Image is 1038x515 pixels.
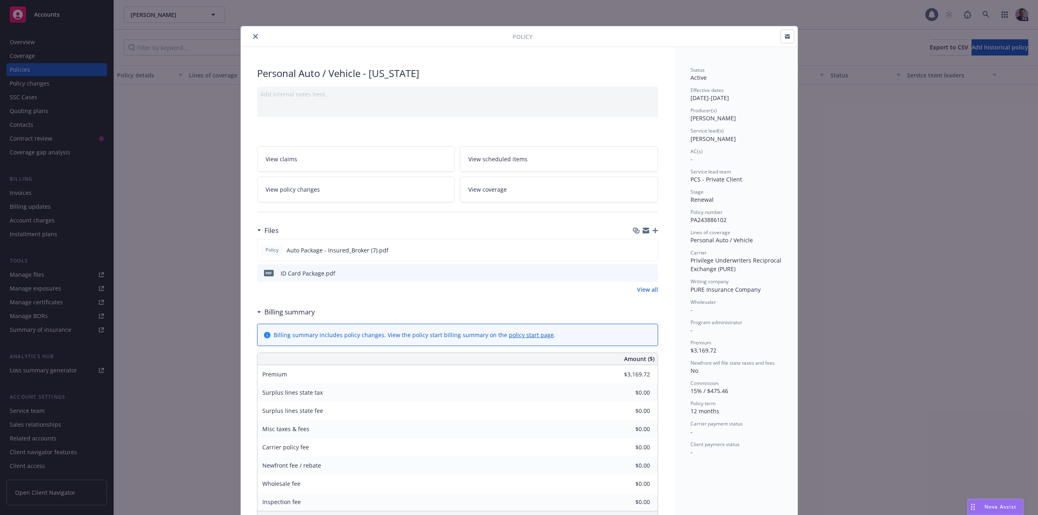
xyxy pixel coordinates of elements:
[691,400,716,407] span: Policy term
[266,185,320,194] span: View policy changes
[260,90,655,98] div: Add internal notes here...
[460,177,658,202] a: View coverage
[281,269,335,278] div: ID Card Package.pdf
[691,420,743,427] span: Carrier payment status
[691,168,731,175] span: Service lead team
[460,146,658,172] a: View scheduled items
[274,331,555,339] div: Billing summary includes policy changes. View the policy start billing summary on the .
[968,499,978,515] div: Drag to move
[257,225,279,236] div: Files
[691,114,736,122] span: [PERSON_NAME]
[264,225,279,236] h3: Files
[691,306,693,314] span: -
[691,148,703,155] span: AC(s)
[984,503,1017,510] span: Nova Assist
[691,196,714,203] span: Renewal
[468,155,528,163] span: View scheduled items
[468,185,507,194] span: View coverage
[691,175,742,183] span: PCS - Private Client
[264,307,315,317] h3: Billing summary
[691,188,703,195] span: Stage
[602,478,655,490] input: 0.00
[691,428,693,436] span: -
[634,246,641,254] button: download file
[624,355,654,363] span: Amount ($)
[264,270,274,276] span: pdf
[691,249,707,256] span: Carrier
[691,155,693,163] span: -
[691,326,693,334] span: -
[257,307,315,317] div: Billing summary
[637,285,658,294] a: View all
[691,87,724,94] span: Effective dates
[602,423,655,435] input: 0.00
[691,339,711,346] span: Premium
[602,441,655,453] input: 0.00
[602,459,655,472] input: 0.00
[691,209,723,216] span: Policy number
[257,66,658,80] div: Personal Auto / Vehicle - [US_STATE]
[691,380,718,387] span: Commission
[262,480,300,487] span: Wholesale fee
[691,448,693,456] span: -
[691,66,705,73] span: Status
[262,407,323,415] span: Surplus lines state fee
[691,74,707,81] span: Active
[691,346,716,354] span: $3,169.72
[602,387,655,399] input: 0.00
[602,496,655,508] input: 0.00
[967,499,1023,515] button: Nova Assist
[691,107,717,114] span: Producer(s)
[257,146,455,172] a: View claims
[262,425,309,433] span: Misc taxes & fees
[509,331,554,339] a: policy start page
[691,127,724,134] span: Service lead(s)
[691,135,736,143] span: [PERSON_NAME]
[262,370,287,378] span: Premium
[262,462,321,469] span: Newfront fee / rebate
[602,368,655,380] input: 0.00
[262,443,309,451] span: Carrier policy fee
[691,387,728,395] span: 15% / $475.46
[691,299,716,306] span: Wholesaler
[262,389,323,396] span: Surplus lines state tax
[691,256,783,273] span: Privilege Underwriters Reciprocal Exchange (PURE)
[264,246,280,254] span: Policy
[266,155,297,163] span: View claims
[691,359,775,366] span: Newfront will file state taxes and fees
[691,229,730,236] span: Lines of coverage
[691,286,761,293] span: PURE Insurance Company
[287,246,388,254] span: Auto Package - Insured_Broker (7).pdf
[691,367,698,374] span: No
[262,498,301,506] span: Inspection fee
[513,32,532,41] span: Policy
[691,216,727,224] span: PA243886102
[602,405,655,417] input: 0.00
[257,177,455,202] a: View policy changes
[648,269,655,278] button: preview file
[691,407,719,415] span: 12 months
[635,269,641,278] button: download file
[647,246,654,254] button: preview file
[691,319,742,326] span: Program administrator
[691,278,729,285] span: Writing company
[691,87,781,102] div: [DATE] - [DATE]
[691,236,753,244] span: Personal Auto / Vehicle
[251,32,260,41] button: close
[691,441,740,448] span: Client payment status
